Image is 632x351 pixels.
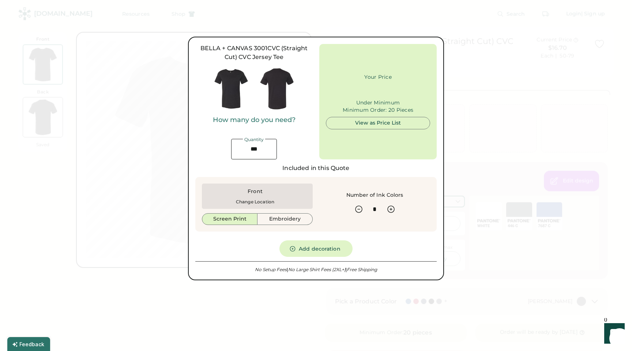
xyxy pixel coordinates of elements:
div: Number of Ink Colors [346,192,403,199]
div: How many do you need? [213,116,296,124]
em: No Large Shirt Fees (2XL+) [287,267,345,272]
img: 3001CVC-Black_Heather-Front.jpg [208,66,254,112]
button: Screen Print [202,213,257,225]
div: View as Price List [332,119,424,127]
iframe: Front Chat [597,318,629,350]
em: No Setup Fees [255,267,287,272]
div: Front [248,188,263,195]
div: BELLA + CANVAS 3001CVC (Straight Cut) CVC Jersey Tee [195,44,313,62]
div: Quantity [243,137,265,142]
button: Embroidery [257,213,313,225]
div: Change Location [236,199,274,204]
img: 3001CVC-Black_Heather-Back.jpg [254,66,300,112]
font: | [346,267,347,272]
em: Free Shipping [346,267,377,272]
button: Add decoration [279,240,353,257]
font: | [287,267,288,272]
div: Included in this Quote [195,164,437,173]
div: Your Price [364,74,392,81]
div: Under Minimum Minimum Order: 20 Pieces [343,99,413,114]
